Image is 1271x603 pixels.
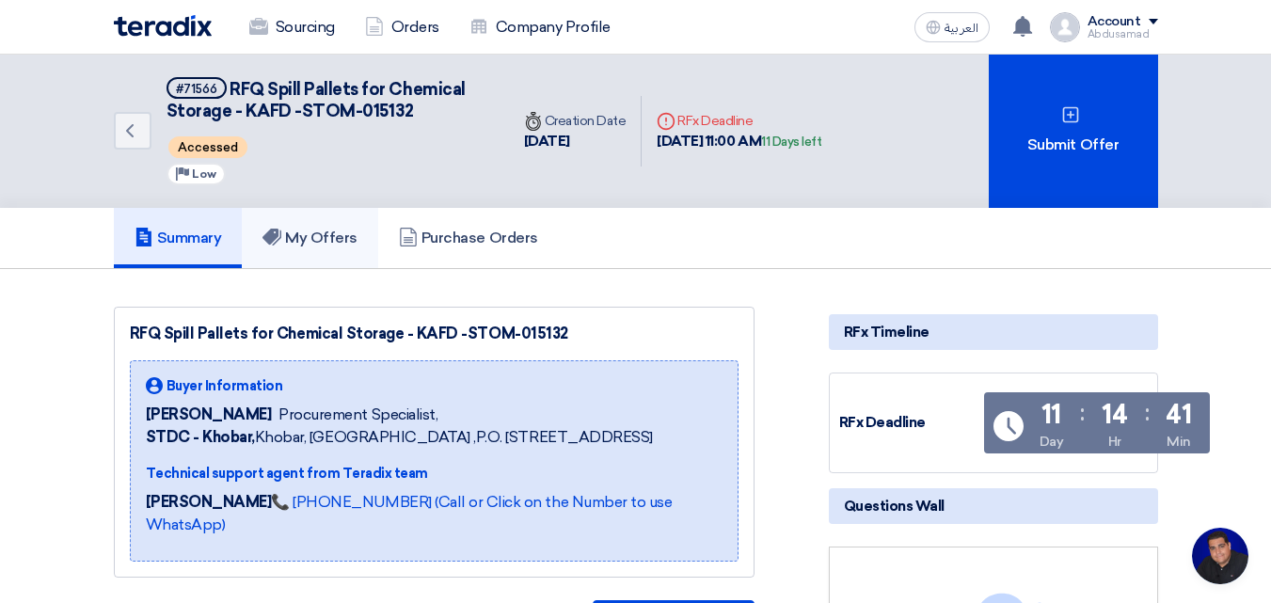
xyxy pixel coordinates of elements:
div: Account [1088,14,1141,30]
span: Questions Wall [844,496,945,516]
h5: Summary [135,229,222,247]
h5: My Offers [262,229,357,247]
span: Procurement Specialist, [278,404,437,426]
strong: [PERSON_NAME] [146,493,272,511]
div: RFx Timeline [829,314,1158,350]
div: Hr [1108,432,1121,452]
a: 📞 [PHONE_NUMBER] (Call or Click on the Number to use WhatsApp) [146,493,673,533]
a: My Offers [242,208,378,268]
div: 11 Days left [761,133,821,151]
div: RFx Deadline [657,111,821,131]
div: Technical support agent from Teradix team [146,464,723,484]
div: 41 [1166,402,1191,428]
span: Khobar, [GEOGRAPHIC_DATA] ,P.O. [STREET_ADDRESS] [146,426,653,449]
span: Buyer Information [167,376,283,396]
a: Summary [114,208,243,268]
b: STDC - Khobar, [146,428,255,446]
img: Teradix logo [114,15,212,37]
div: : [1080,396,1085,430]
a: Orders [350,7,454,48]
a: Sourcing [234,7,350,48]
span: RFQ Spill Pallets for Chemical Storage - KAFD -STOM-015132 [167,79,466,121]
div: [DATE] 11:00 AM [657,131,821,152]
a: Purchase Orders [378,208,559,268]
div: 14 [1102,402,1127,428]
div: : [1145,396,1150,430]
div: Abdusamad [1088,29,1158,40]
div: Open chat [1192,528,1248,584]
div: Creation Date [524,111,627,131]
div: RFx Deadline [839,412,980,434]
div: #71566 [176,83,217,95]
h5: RFQ Spill Pallets for Chemical Storage - KAFD -STOM-015132 [167,77,486,123]
span: العربية [945,22,978,35]
div: 11 [1041,402,1061,428]
span: Accessed [168,136,247,158]
div: [DATE] [524,131,627,152]
span: [PERSON_NAME] [146,404,272,426]
button: العربية [914,12,990,42]
div: RFQ Spill Pallets for Chemical Storage - KAFD -STOM-015132 [130,323,739,345]
div: Day [1040,432,1064,452]
span: Low [192,167,216,181]
div: Min [1167,432,1191,452]
a: Company Profile [454,7,626,48]
div: Submit Offer [989,55,1158,208]
img: profile_test.png [1050,12,1080,42]
h5: Purchase Orders [399,229,538,247]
